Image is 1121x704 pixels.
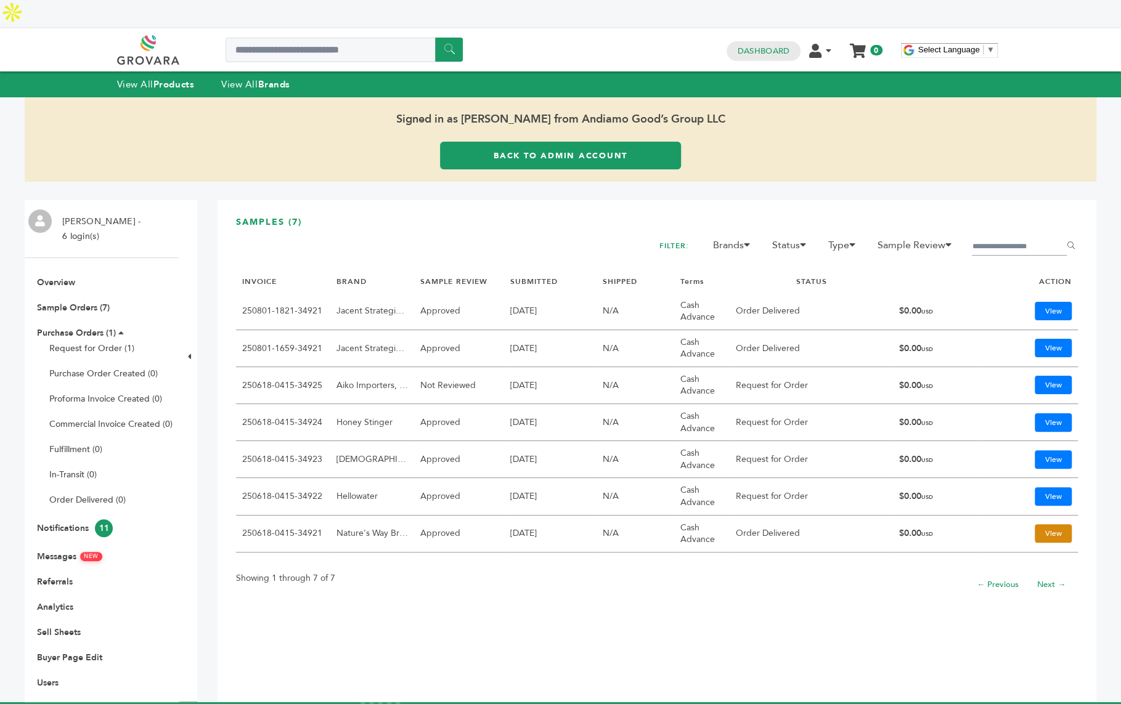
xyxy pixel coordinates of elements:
td: $0.00 [893,404,982,441]
td: N/A [597,404,674,441]
li: Type [821,238,868,259]
td: $0.00 [893,478,982,515]
li: Brands [706,238,763,259]
td: Approved [414,516,504,552]
span: 0 [870,45,882,55]
p: Showing 1 through 7 of 7 [236,571,335,586]
td: Order Delivered [730,293,893,330]
td: Cash Advance [674,478,730,515]
a: SUBMITTED [510,277,558,286]
a: View [1035,339,1072,357]
td: Cash Advance [674,330,730,367]
td: Approved [414,404,504,441]
a: View [1035,413,1072,432]
span: USD [921,456,933,464]
td: Approved [414,330,504,367]
td: Cash Advance [674,367,730,404]
a: Request for Order (1) [49,342,134,354]
td: [DATE] [504,478,597,515]
a: View [1035,450,1072,469]
td: [DATE] [504,404,597,441]
td: Approved [414,293,504,330]
a: Fulfillment (0) [49,443,102,455]
a: SHIPPED [603,277,637,286]
td: Not Reviewed [414,367,504,404]
th: STATUS [730,270,893,293]
td: Order Delivered [730,516,893,552]
td: N/A [597,330,674,367]
strong: Brands [258,78,290,91]
a: Buyer Page Edit [37,652,102,663]
th: ACTION [982,270,1078,293]
td: $0.00 [893,516,982,552]
input: Filter by keywords [972,238,1067,256]
li: Sample Review [871,238,964,259]
a: Back to Admin Account [440,142,682,169]
td: N/A [597,367,674,404]
a: Purchase Orders (1) [37,327,116,339]
td: $0.00 [893,441,982,478]
a: Users [37,677,59,689]
span: USD [921,346,933,353]
span: USD [921,419,933,427]
a: BRAND [336,277,367,286]
td: Order Delivered [730,330,893,367]
a: Dashboard [738,46,789,57]
a: 250801-1821-34921 [242,305,322,317]
span: USD [921,308,933,315]
span: Signed in as [PERSON_NAME] from Andiamo Good’s Group LLC [25,97,1096,142]
a: View [1035,524,1072,543]
td: $0.00 [893,293,982,330]
a: Next → [1037,579,1066,590]
a: View [1035,487,1072,506]
td: N/A [597,478,674,515]
a: Sell Sheets [37,626,81,638]
a: Proforma Invoice Created (0) [49,393,162,405]
td: [DATE] [504,293,597,330]
td: N/A [597,293,674,330]
td: Cash Advance [674,516,730,552]
a: ← Previous [977,579,1019,590]
a: Purchase Order Created (0) [49,368,158,379]
td: Hellowater [330,478,414,515]
td: [DATE] [504,516,597,552]
a: Notifications11 [37,522,113,534]
li: Status [765,238,819,259]
a: 250618-0415-34922 [242,490,322,502]
td: [DATE] [504,330,597,367]
a: View [1035,302,1072,320]
span: ▼ [987,45,995,54]
a: MessagesNEW [37,551,102,562]
td: [DATE] [504,367,597,404]
strong: Products [153,78,194,91]
a: Analytics [37,601,73,613]
td: Nature's Way Brands LLC [330,516,414,552]
td: Approved [414,478,504,515]
td: Request for Order [730,404,893,441]
a: View AllProducts [117,78,195,91]
td: Aiko Importers, Inc. [330,367,414,404]
td: Request for Order [730,367,893,404]
a: View AllBrands [221,78,290,91]
td: [DEMOGRAPHIC_DATA] [330,441,414,478]
a: 250618-0415-34925 [242,379,322,391]
td: Approved [414,441,504,478]
a: Overview [37,277,75,288]
span: Select Language [918,45,980,54]
span: NEW [80,552,102,561]
li: [PERSON_NAME] - 6 login(s) [56,214,144,244]
img: profile.png [28,209,52,233]
a: Terms [680,277,704,286]
a: My Cart [850,39,865,52]
td: $0.00 [893,367,982,404]
td: N/A [597,516,674,552]
a: Sample Orders (7) [37,302,110,314]
span: USD [921,382,933,390]
h2: FILTER: [659,238,689,254]
a: INVOICE [242,277,277,286]
a: SAMPLE REVIEW [420,277,487,286]
input: Search a product or brand... [226,38,463,62]
td: Honey Stinger [330,404,414,441]
a: Referrals [37,576,73,588]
